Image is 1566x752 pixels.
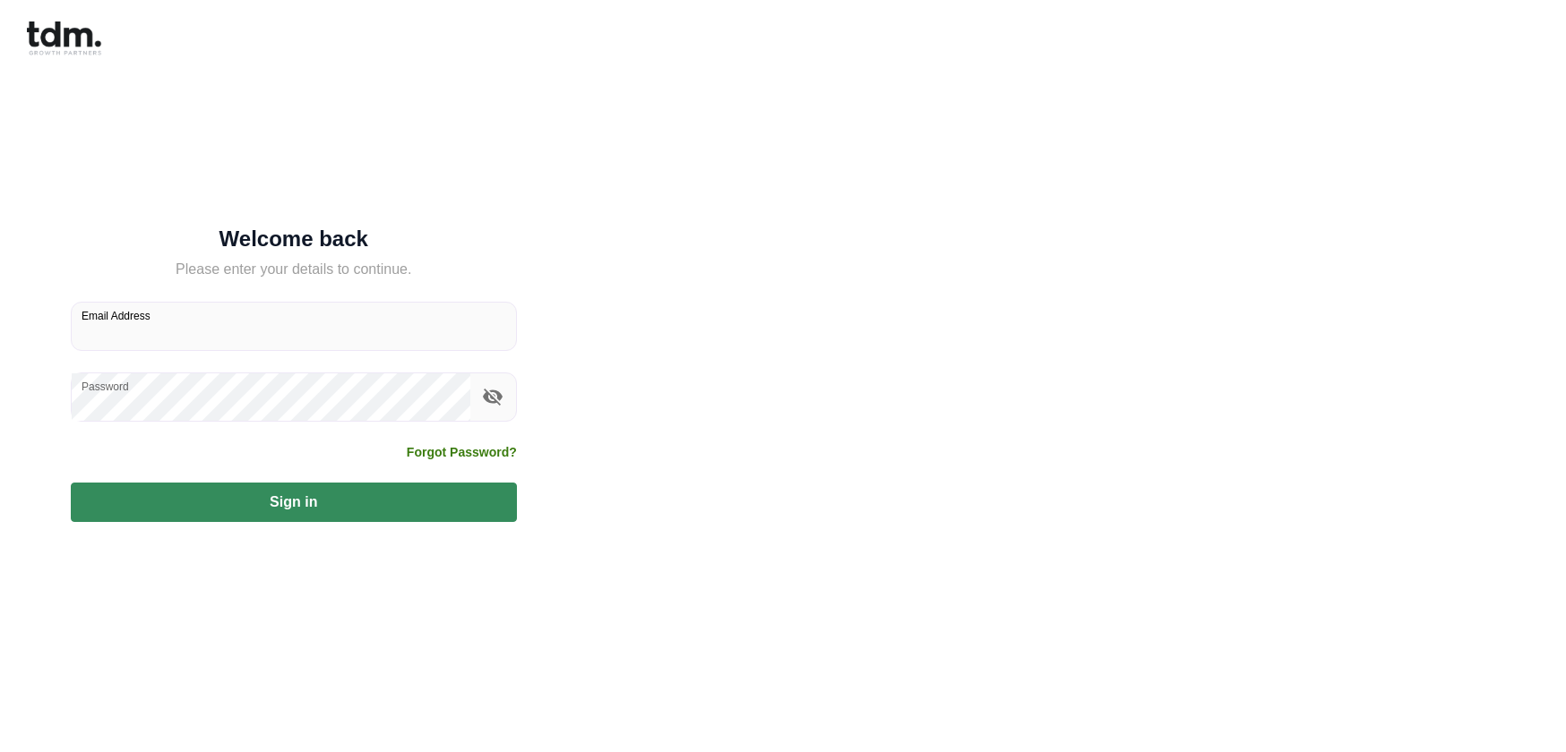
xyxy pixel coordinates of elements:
[478,381,508,412] button: toggle password visibility
[71,483,517,522] button: Sign in
[407,443,517,461] a: Forgot Password?
[71,259,517,280] h5: Please enter your details to continue.
[82,379,129,394] label: Password
[82,308,151,323] label: Email Address
[71,230,517,248] h5: Welcome back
